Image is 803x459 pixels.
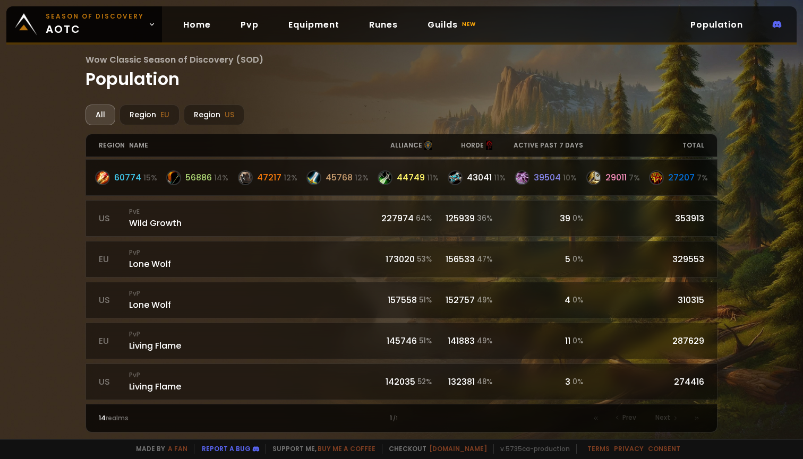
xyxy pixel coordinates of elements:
span: Made by [130,444,187,454]
span: aotc [46,12,144,37]
a: Population [682,14,751,36]
a: Equipment [280,14,348,36]
div: realms [99,413,250,423]
a: Terms [587,444,610,453]
div: total [583,134,704,157]
div: Lone Wolf [129,248,371,271]
img: alliance [424,141,432,150]
div: 1 [250,413,553,423]
a: Season of Discoveryaotc [6,6,162,42]
a: Consent [648,444,680,453]
a: [DOMAIN_NAME] [429,444,487,453]
a: Runes [361,14,406,36]
a: Report a bug [202,444,251,453]
span: 14 [99,413,106,422]
img: horde [486,141,492,150]
div: Living Flame [129,370,371,393]
small: PvP [129,289,371,298]
span: Support me, [266,444,375,454]
a: Pvp [232,14,267,36]
div: Lone Wolf [129,289,371,311]
div: name [129,134,371,157]
div: horde [432,134,492,157]
span: v. 5735ca - production [493,444,570,454]
a: Home [175,14,219,36]
span: Wow Classic Season of Discovery (SOD) [86,53,717,66]
div: Wild Growth [129,207,371,230]
a: a fan [168,444,187,453]
span: Next [655,413,670,422]
div: active past 7 days [492,134,583,157]
small: PvP [129,248,371,257]
a: Guildsnew [419,14,486,36]
div: alliance [371,134,432,157]
small: PvE [129,207,371,216]
h1: Population [86,53,717,92]
small: PvP [129,370,371,380]
span: Checkout [382,444,487,454]
a: Buy me a coffee [318,444,375,453]
span: US [225,109,234,120]
small: new [460,18,478,31]
small: PvP [129,330,371,339]
span: Prev [622,413,636,422]
div: Living Flame [129,330,371,352]
small: Season of Discovery [46,12,144,21]
div: All [86,105,115,125]
div: region [99,134,129,157]
small: / 1 [393,414,398,423]
div: Region [184,105,244,125]
a: Privacy [614,444,644,453]
div: Region [119,105,180,125]
span: EU [160,109,169,120]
